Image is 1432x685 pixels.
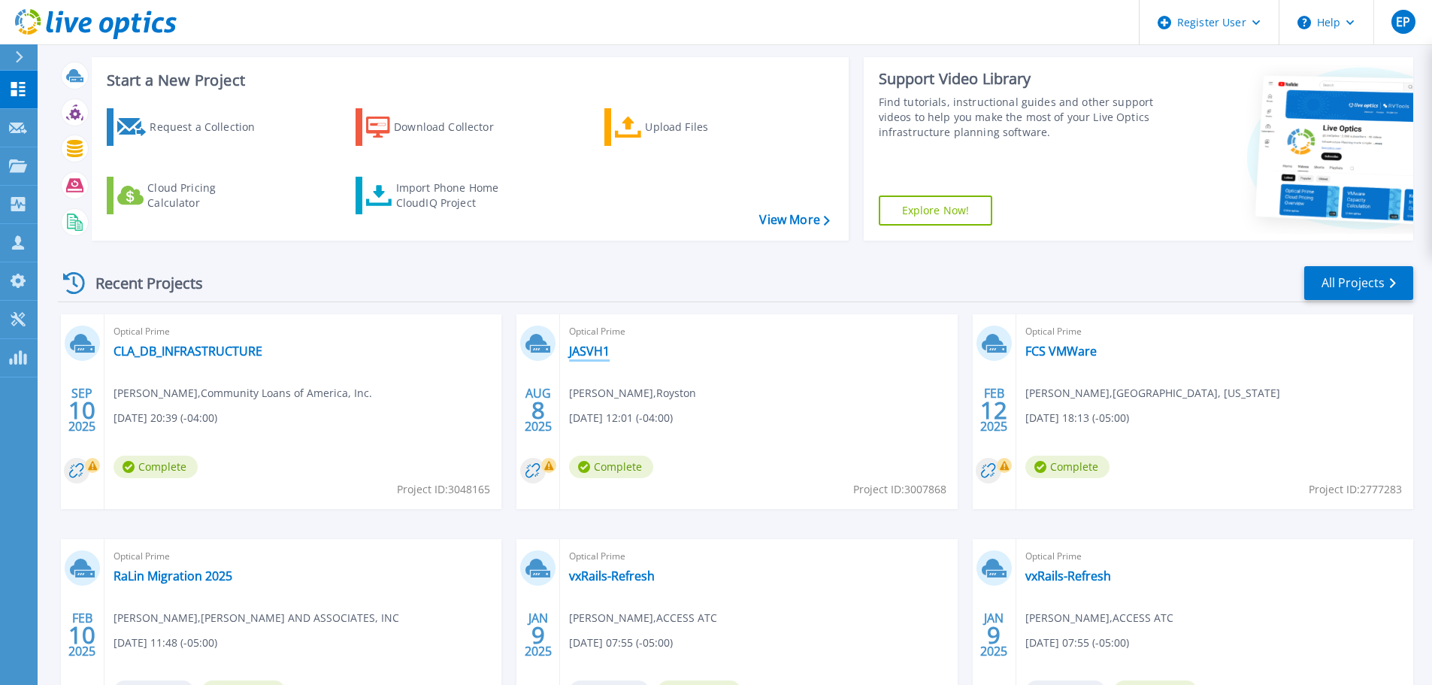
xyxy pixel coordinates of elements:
[1396,16,1410,28] span: EP
[68,383,96,438] div: SEP 2025
[569,323,948,340] span: Optical Prime
[879,195,993,226] a: Explore Now!
[569,385,696,402] span: [PERSON_NAME] , Royston
[114,568,232,583] a: RaLin Migration 2025
[68,608,96,662] div: FEB 2025
[107,72,829,89] h3: Start a New Project
[853,481,946,498] span: Project ID: 3007868
[569,610,717,626] span: [PERSON_NAME] , ACCESS ATC
[1025,410,1129,426] span: [DATE] 18:13 (-05:00)
[114,635,217,651] span: [DATE] 11:48 (-05:00)
[396,180,513,211] div: Import Phone Home CloudIQ Project
[114,385,372,402] span: [PERSON_NAME] , Community Loans of America, Inc.
[58,265,223,302] div: Recent Projects
[68,629,95,641] span: 10
[114,323,492,340] span: Optical Prime
[1025,610,1173,626] span: [PERSON_NAME] , ACCESS ATC
[1025,635,1129,651] span: [DATE] 07:55 (-05:00)
[531,404,545,417] span: 8
[569,568,655,583] a: vxRails-Refresh
[1304,266,1413,300] a: All Projects
[524,383,553,438] div: AUG 2025
[524,608,553,662] div: JAN 2025
[569,344,610,359] a: JASVH1
[645,112,765,142] div: Upload Files
[1025,456,1110,478] span: Complete
[394,112,514,142] div: Download Collector
[114,610,399,626] span: [PERSON_NAME] , [PERSON_NAME] AND ASSOCIATES, INC
[114,456,198,478] span: Complete
[114,344,262,359] a: CLA_DB_INFRASTRUCTURE
[107,177,274,214] a: Cloud Pricing Calculator
[107,108,274,146] a: Request a Collection
[1025,548,1404,565] span: Optical Prime
[531,629,545,641] span: 9
[114,548,492,565] span: Optical Prime
[356,108,523,146] a: Download Collector
[1025,323,1404,340] span: Optical Prime
[150,112,270,142] div: Request a Collection
[114,410,217,426] span: [DATE] 20:39 (-04:00)
[569,410,673,426] span: [DATE] 12:01 (-04:00)
[68,404,95,417] span: 10
[397,481,490,498] span: Project ID: 3048165
[1025,568,1111,583] a: vxRails-Refresh
[604,108,772,146] a: Upload Files
[1025,344,1097,359] a: FCS VMWare
[1309,481,1402,498] span: Project ID: 2777283
[879,95,1159,140] div: Find tutorials, instructional guides and other support videos to help you make the most of your L...
[980,404,1007,417] span: 12
[147,180,268,211] div: Cloud Pricing Calculator
[979,383,1008,438] div: FEB 2025
[759,213,829,227] a: View More
[569,635,673,651] span: [DATE] 07:55 (-05:00)
[1025,385,1280,402] span: [PERSON_NAME] , [GEOGRAPHIC_DATA], [US_STATE]
[569,548,948,565] span: Optical Prime
[569,456,653,478] span: Complete
[879,69,1159,89] div: Support Video Library
[979,608,1008,662] div: JAN 2025
[987,629,1001,641] span: 9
